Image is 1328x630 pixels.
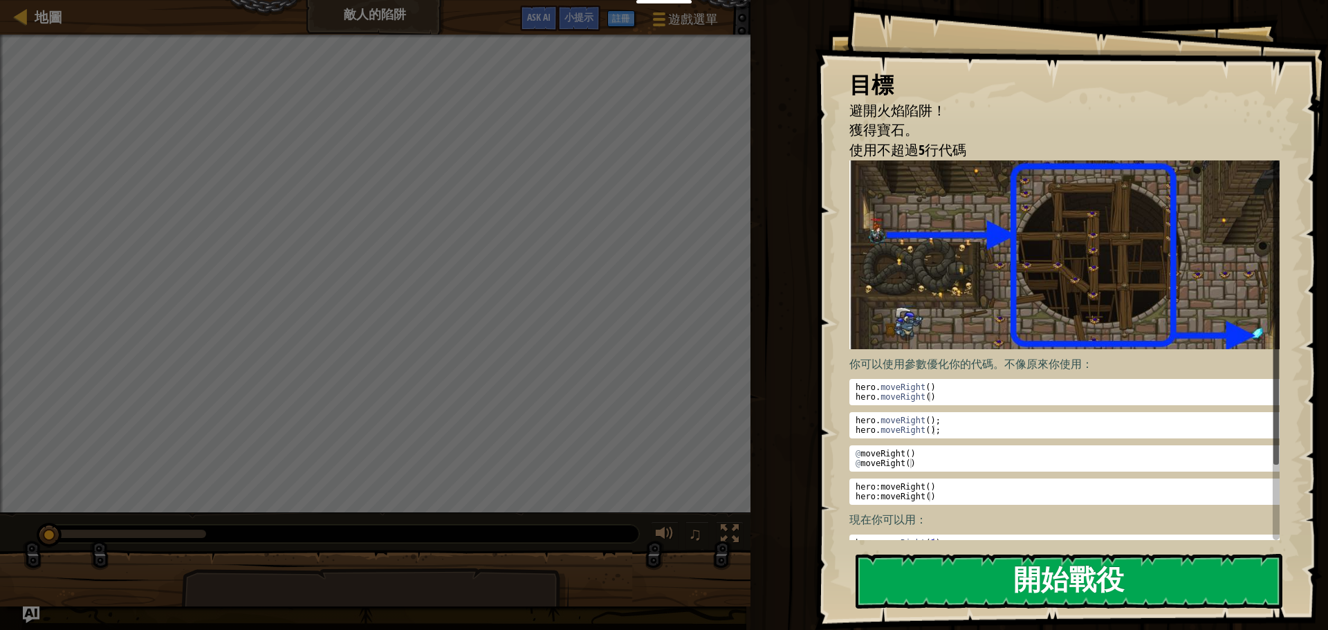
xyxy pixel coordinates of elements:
button: 開始戰役 [856,554,1282,609]
img: 敵人的陷阱 [849,160,1290,349]
button: 切換全螢幕 [716,521,744,550]
span: Ask AI [527,10,551,24]
span: 遊戲選單 [668,10,718,28]
li: 避開火焰陷阱！ [832,101,1276,121]
span: 小提示 [564,10,593,24]
button: Ask AI [23,606,39,623]
li: 使用不超過5行代碼 [832,140,1276,160]
p: 你可以使用參數優化你的代碼。不像原來你使用： [849,356,1290,372]
button: 註冊 [607,10,635,27]
span: 地圖 [35,8,62,26]
p: 現在你可以用： [849,512,1290,528]
div: 目標 [849,69,1280,101]
a: 地圖 [28,8,62,26]
span: 使用不超過5行代碼 [849,140,966,159]
span: ♫ [688,524,702,544]
button: 遊戲選單 [642,6,726,38]
li: 獲得寶石。 [832,120,1276,140]
button: ♫ [685,521,709,550]
span: 獲得寶石。 [849,120,919,139]
button: 調整音量 [651,521,679,550]
button: Ask AI [520,6,557,31]
span: 避開火焰陷阱！ [849,101,946,120]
